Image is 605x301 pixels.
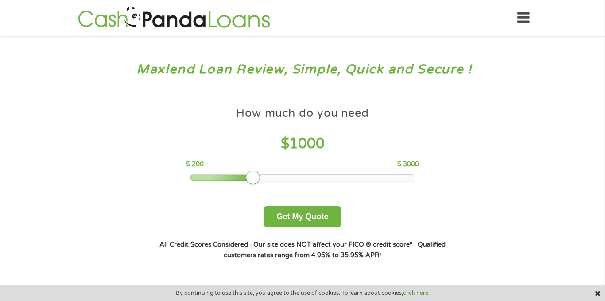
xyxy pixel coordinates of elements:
[159,241,248,248] strong: All Credit Scores Considered
[176,290,430,296] span: By continuing to use this site, you agree to the use of cookies. To learn about cookies,
[253,241,412,248] strong: Our site does NOT affect your FICO ® credit score*
[397,160,419,169] p: $ 3000
[75,5,273,30] img: GetLoanNow Logo
[403,290,430,297] a: click here.
[264,206,341,227] button: Get My Quote
[224,241,446,259] strong: Qualified customers rates range from 4.95% to 35.95% APR¹
[186,135,419,153] h4: $
[289,135,325,152] span: 1000
[236,106,369,121] h4: How much do you need
[186,160,204,169] p: $ 200
[26,61,580,78] h3: Maxlend Loan Review, Simple, Quick and Secure !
